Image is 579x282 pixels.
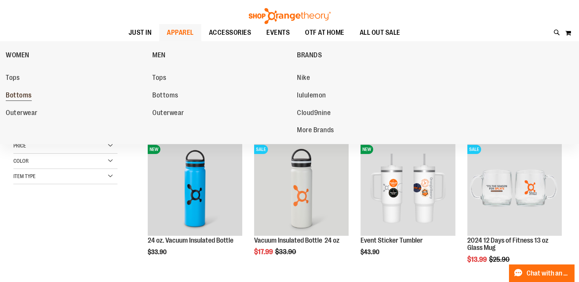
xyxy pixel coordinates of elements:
[144,137,246,275] div: product
[209,24,251,41] span: ACCESSORIES
[148,237,233,244] a: 24 oz. Vacuum Insulated Bottle
[467,256,488,263] span: $13.99
[305,24,344,41] span: OTF AT HOME
[297,51,322,61] span: BRANDS
[148,249,168,256] span: $33.90
[248,8,332,24] img: Shop Orangetheory
[148,145,160,154] span: NEW
[360,249,380,256] span: $43.90
[297,126,334,136] span: More Brands
[360,237,423,244] a: Event Sticker Tumbler
[360,24,400,41] span: ALL OUT SALE
[152,74,166,83] span: Tops
[357,137,459,275] div: product
[148,141,242,235] img: 24 oz. Vacuum Insulated Bottle
[509,264,575,282] button: Chat with an Expert
[254,141,349,235] img: Vacuum Insulated Bottle 24 oz
[254,145,268,154] span: SALE
[254,237,339,244] a: Vacuum Insulated Bottle 24 oz
[254,248,274,256] span: $17.99
[129,24,152,41] span: JUST IN
[6,109,38,118] span: Outerwear
[6,51,29,61] span: WOMEN
[6,74,20,83] span: Tops
[467,141,562,237] a: Main image of 2024 12 Days of Fitness 13 oz Glass MugSALE
[297,74,310,83] span: Nike
[6,91,32,101] span: Bottoms
[13,173,36,179] span: Item Type
[527,270,570,277] span: Chat with an Expert
[360,141,455,237] a: OTF 40 oz. Sticker TumblerNEW
[254,141,349,237] a: Vacuum Insulated Bottle 24 ozSALE
[360,145,373,154] span: NEW
[13,158,29,164] span: Color
[467,145,481,154] span: SALE
[297,91,326,101] span: lululemon
[13,143,26,149] span: Price
[489,256,511,263] span: $25.90
[297,109,331,118] span: Cloud9nine
[152,51,166,61] span: MEN
[152,109,184,118] span: Outerwear
[152,91,178,101] span: Bottoms
[250,137,352,275] div: product
[467,237,548,252] a: 2024 12 Days of Fitness 13 oz Glass Mug
[148,141,242,237] a: 24 oz. Vacuum Insulated BottleNEW
[360,141,455,235] img: OTF 40 oz. Sticker Tumbler
[167,24,194,41] span: APPAREL
[275,248,297,256] span: $33.90
[266,24,290,41] span: EVENTS
[467,141,562,235] img: Main image of 2024 12 Days of Fitness 13 oz Glass Mug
